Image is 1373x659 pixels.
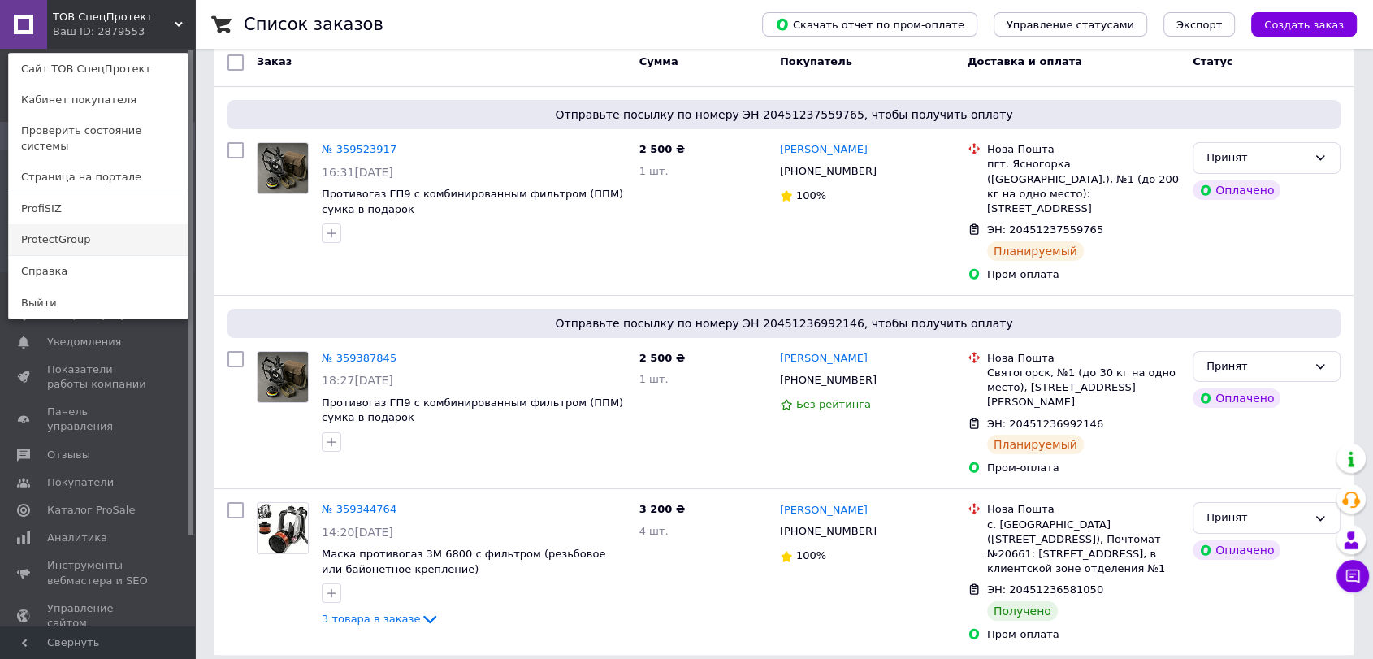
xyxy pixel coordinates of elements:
[639,143,685,155] span: 2 500 ₴
[777,521,880,542] div: [PHONE_NUMBER]
[9,54,188,85] a: Сайт ТОВ СпецПротект
[987,142,1180,157] div: Нова Пошта
[639,503,685,515] span: 3 200 ₴
[968,55,1082,67] span: Доставка и оплата
[762,12,977,37] button: Скачать отчет по пром-оплате
[257,502,309,554] a: Фото товару
[322,503,396,515] a: № 359344764
[777,370,880,391] div: [PHONE_NUMBER]
[780,351,868,366] a: [PERSON_NAME]
[987,583,1103,596] span: ЭН: 20451236581050
[987,518,1180,577] div: с. [GEOGRAPHIC_DATA] ([STREET_ADDRESS]), Почтомат №20661: [STREET_ADDRESS], в клиентской зоне отд...
[1251,12,1357,37] button: Создать заказ
[1176,19,1222,31] span: Экспорт
[1193,180,1280,200] div: Оплачено
[987,366,1180,410] div: Святогорск, №1 (до 30 кг на одно место), [STREET_ADDRESS][PERSON_NAME]
[53,10,175,24] span: ТОВ СпецПротект
[322,143,396,155] a: № 359523917
[987,157,1180,216] div: пгт. Ясногорка ([GEOGRAPHIC_DATA].), №1 (до 200 кг на одно место): [STREET_ADDRESS]
[258,352,308,402] img: Фото товару
[1336,560,1369,592] button: Чат с покупателем
[9,193,188,224] a: ProfiSIZ
[322,374,393,387] span: 18:27[DATE]
[639,165,669,177] span: 1 шт.
[258,503,308,553] img: Фото товару
[322,352,396,364] a: № 359387845
[780,142,868,158] a: [PERSON_NAME]
[987,461,1180,475] div: Пром-оплата
[796,398,871,410] span: Без рейтинга
[987,223,1103,236] span: ЭН: 20451237559765
[244,15,383,34] h1: Список заказов
[322,188,623,215] a: Противогаз ГП9 с комбинированным фильтром (ППМ) сумка в подарок
[47,475,114,490] span: Покупатели
[780,503,868,518] a: [PERSON_NAME]
[796,189,826,202] span: 100%
[47,601,150,631] span: Управление сайтом
[47,558,150,587] span: Инструменты вебмастера и SEO
[322,548,605,575] a: Маска противогаз 3M 6800 с фильтром (резьбовое или байонетное крепление)
[9,85,188,115] a: Кабинет покупателя
[1193,540,1280,560] div: Оплачено
[1193,55,1233,67] span: Статус
[234,106,1334,123] span: Отправьте посылку по номеру ЭН 20451237559765, чтобы получить оплату
[322,613,420,625] span: 3 товара в заказе
[9,256,188,287] a: Справка
[322,397,623,424] a: Противогаз ГП9 с комбинированным фильтром (ППМ) сумка в подарок
[257,55,292,67] span: Заказ
[47,405,150,434] span: Панель управления
[258,143,308,193] img: Фото товару
[987,418,1103,430] span: ЭН: 20451236992146
[257,351,309,403] a: Фото товару
[639,352,685,364] span: 2 500 ₴
[322,526,393,539] span: 14:20[DATE]
[47,362,150,392] span: Показатели работы компании
[987,351,1180,366] div: Нова Пошта
[1163,12,1235,37] button: Экспорт
[9,288,188,319] a: Выйти
[1264,19,1344,31] span: Создать заказ
[987,267,1180,282] div: Пром-оплата
[47,448,90,462] span: Отзывы
[322,613,440,625] a: 3 товара в заказе
[53,24,121,39] div: Ваш ID: 2879553
[987,601,1058,621] div: Получено
[47,531,107,545] span: Аналитика
[1206,150,1307,167] div: Принят
[1206,358,1307,375] div: Принят
[257,142,309,194] a: Фото товару
[796,549,826,561] span: 100%
[47,335,121,349] span: Уведомления
[1007,19,1134,31] span: Управление статусами
[47,503,135,518] span: Каталог ProSale
[1206,509,1307,527] div: Принят
[639,55,678,67] span: Сумма
[777,161,880,182] div: [PHONE_NUMBER]
[775,17,964,32] span: Скачать отчет по пром-оплате
[987,627,1180,642] div: Пром-оплата
[639,373,669,385] span: 1 шт.
[9,115,188,161] a: Проверить состояние системы
[9,162,188,193] a: Страница на портале
[987,241,1084,261] div: Планируемый
[1193,388,1280,408] div: Оплачено
[994,12,1147,37] button: Управление статусами
[1235,18,1357,30] a: Создать заказ
[9,224,188,255] a: ProtectGroup
[322,166,393,179] span: 16:31[DATE]
[987,502,1180,517] div: Нова Пошта
[639,525,669,537] span: 4 шт.
[780,55,852,67] span: Покупатель
[987,435,1084,454] div: Планируемый
[234,315,1334,332] span: Отправьте посылку по номеру ЭН 20451236992146, чтобы получить оплату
